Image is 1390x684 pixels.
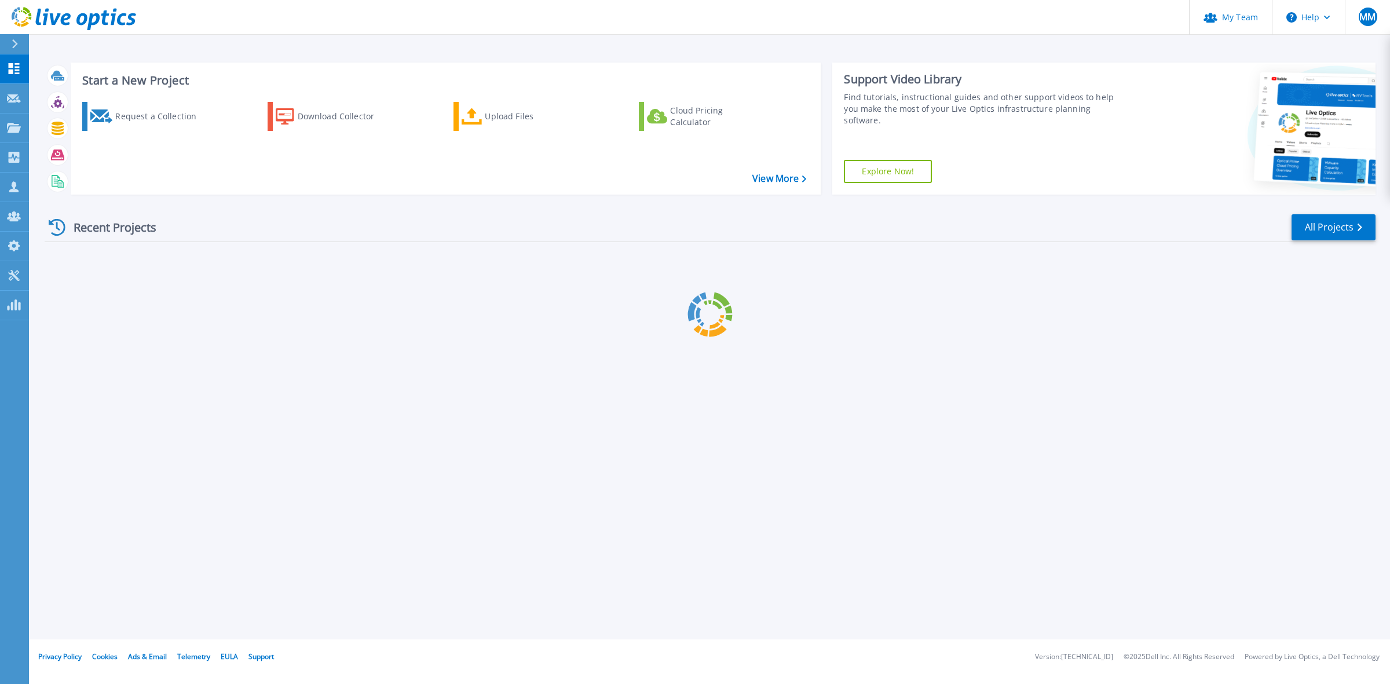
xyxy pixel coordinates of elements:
[221,652,238,661] a: EULA
[453,102,583,131] a: Upload Files
[45,213,172,242] div: Recent Projects
[844,160,932,183] a: Explore Now!
[670,105,763,128] div: Cloud Pricing Calculator
[128,652,167,661] a: Ads & Email
[639,102,768,131] a: Cloud Pricing Calculator
[1359,12,1376,21] span: MM
[115,105,208,128] div: Request a Collection
[1035,653,1113,661] li: Version: [TECHNICAL_ID]
[752,173,806,184] a: View More
[844,72,1124,87] div: Support Video Library
[82,74,806,87] h3: Start a New Project
[485,105,577,128] div: Upload Files
[298,105,390,128] div: Download Collector
[268,102,397,131] a: Download Collector
[248,652,274,661] a: Support
[177,652,210,661] a: Telemetry
[92,652,118,661] a: Cookies
[1292,214,1376,240] a: All Projects
[1124,653,1234,661] li: © 2025 Dell Inc. All Rights Reserved
[38,652,82,661] a: Privacy Policy
[82,102,211,131] a: Request a Collection
[844,92,1124,126] div: Find tutorials, instructional guides and other support videos to help you make the most of your L...
[1245,653,1380,661] li: Powered by Live Optics, a Dell Technology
